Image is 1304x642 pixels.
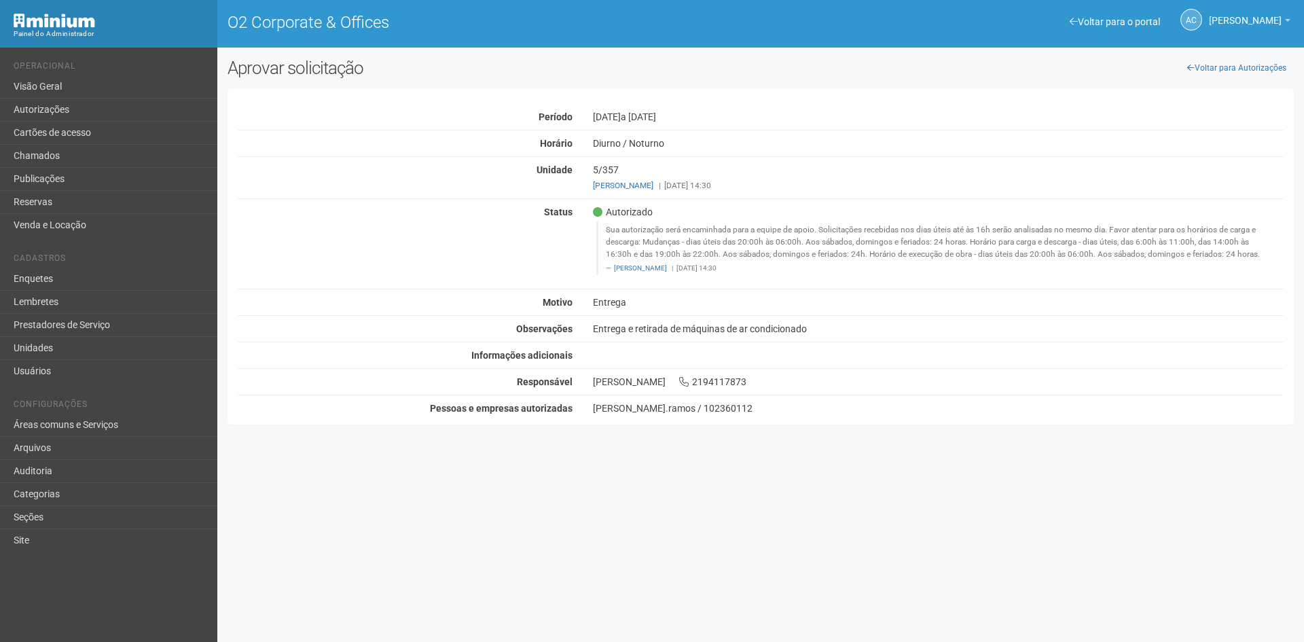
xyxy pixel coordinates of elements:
[606,264,1276,273] footer: [DATE] 14:30
[228,58,750,78] h2: Aprovar solicitação
[430,403,573,414] strong: Pessoas e empresas autorizadas
[539,111,573,122] strong: Período
[593,181,653,190] a: [PERSON_NAME]
[471,350,573,361] strong: Informações adicionais
[659,181,661,190] span: |
[621,111,656,122] span: a [DATE]
[516,323,573,334] strong: Observações
[14,28,207,40] div: Painel do Administrador
[14,14,95,28] img: Minium
[543,297,573,308] strong: Motivo
[672,264,673,272] span: |
[1070,16,1160,27] a: Voltar para o portal
[583,164,1294,192] div: 5/357
[1180,9,1202,31] a: AC
[593,402,1284,414] div: [PERSON_NAME].ramos / 102360112
[544,207,573,217] strong: Status
[14,61,207,75] li: Operacional
[593,179,1284,192] div: [DATE] 14:30
[537,164,573,175] strong: Unidade
[14,399,207,414] li: Configurações
[614,264,667,272] a: [PERSON_NAME]
[540,138,573,149] strong: Horário
[517,376,573,387] strong: Responsável
[593,206,653,218] span: Autorizado
[1209,2,1282,26] span: Ana Carla de Carvalho Silva
[583,296,1294,308] div: Entrega
[583,111,1294,123] div: [DATE]
[1180,58,1294,78] a: Voltar para Autorizações
[596,221,1284,275] blockquote: Sua autorização será encaminhada para a equipe de apoio. Solicitações recebidas nos dias úteis at...
[14,253,207,268] li: Cadastros
[583,323,1294,335] div: Entrega e retirada de máquinas de ar condicionado
[1209,17,1290,28] a: [PERSON_NAME]
[583,137,1294,149] div: Diurno / Noturno
[228,14,750,31] h1: O2 Corporate & Offices
[583,376,1294,388] div: [PERSON_NAME] 2194117873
